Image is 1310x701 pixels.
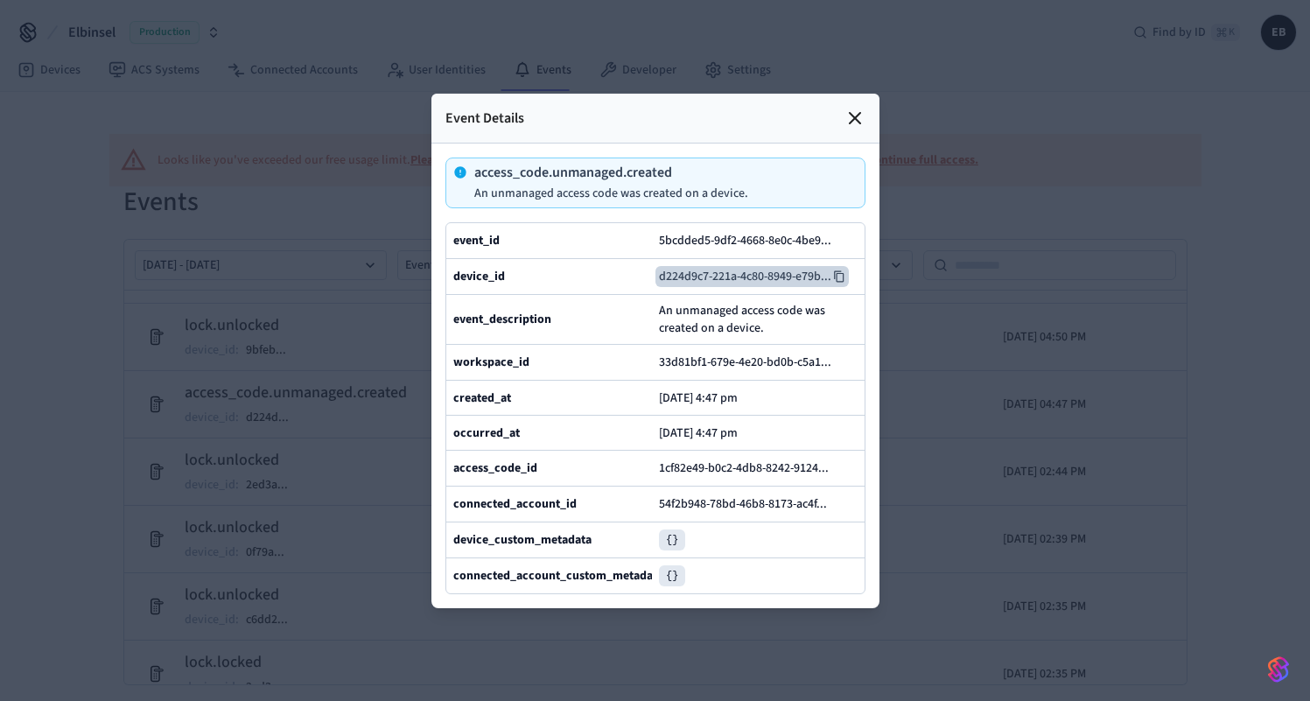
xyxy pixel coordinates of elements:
[445,108,524,129] p: Event Details
[1268,655,1289,683] img: SeamLogoGradient.69752ec5.svg
[453,389,511,406] b: created_at
[655,352,849,373] button: 33d81bf1-679e-4e20-bd0b-c5a1...
[453,495,577,513] b: connected_account_id
[659,425,738,439] p: [DATE] 4:47 pm
[453,459,537,477] b: access_code_id
[453,311,551,328] b: event_description
[655,494,844,515] button: 54f2b948-78bd-46b8-8173-ac4f...
[659,302,858,337] span: An unmanaged access code was created on a device.
[453,232,500,249] b: event_id
[655,266,849,287] button: d224d9c7-221a-4c80-8949-e79b...
[474,186,748,200] p: An unmanaged access code was created on a device.
[474,165,748,179] p: access_code.unmanaged.created
[659,390,738,404] p: [DATE] 4:47 pm
[453,268,505,285] b: device_id
[453,567,663,585] b: connected_account_custom_metadata
[659,529,685,550] pre: {}
[453,531,592,549] b: device_custom_metadata
[655,458,846,479] button: 1cf82e49-b0c2-4db8-8242-9124...
[655,230,849,251] button: 5bcdded5-9df2-4668-8e0c-4be9...
[453,354,529,371] b: workspace_id
[453,424,520,441] b: occurred_at
[659,565,685,586] pre: {}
